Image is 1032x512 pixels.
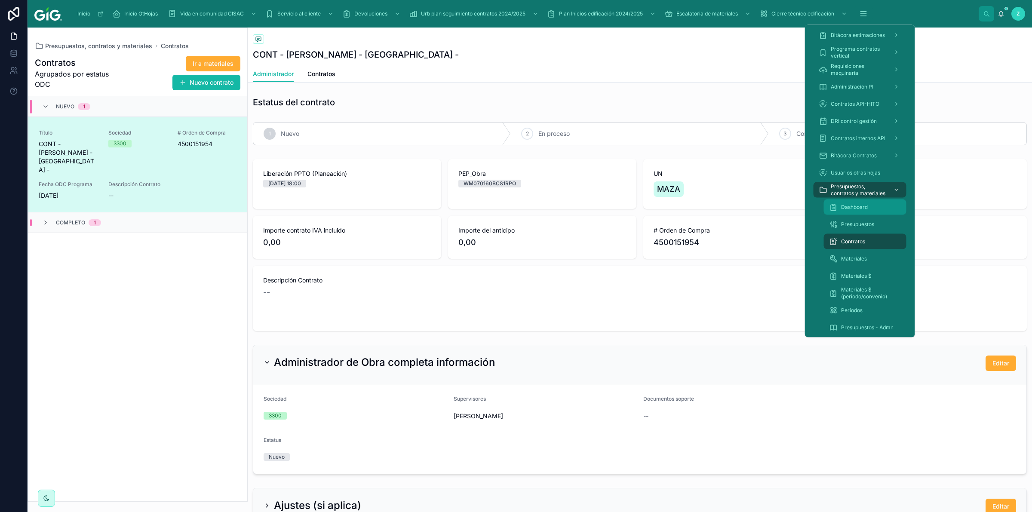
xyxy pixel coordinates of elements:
[992,502,1009,511] span: Editar
[108,181,237,188] span: Descripción Contrato
[831,183,887,197] span: Presupuestos, contratos y materiales
[814,28,906,43] a: Bitácora estimaciones
[253,66,294,83] a: Administrador
[841,255,867,262] span: Materiales
[263,276,821,285] span: Descripción Contrato
[253,49,459,61] h1: CONT - [PERSON_NAME] - [GEOGRAPHIC_DATA] -
[39,129,98,136] span: Título
[814,148,906,163] a: Bitácora Contratos
[464,180,516,187] div: WM070160BCS1RPO
[771,10,834,17] span: Cierre técnico edificación
[277,10,321,17] span: Servicio al cliente
[263,6,338,21] a: Servicio al cliente
[654,226,821,235] span: # Orden de Compra
[180,10,244,17] span: Vida en comunidad CISAC
[824,234,906,249] a: Contratos
[108,191,114,200] span: --
[161,42,189,50] a: Contratos
[831,118,877,125] span: DRI control gestión
[831,135,885,142] span: Contratos internos API
[124,10,158,17] span: Inicio OtHojas
[814,45,906,60] a: Programa contratos vertical
[814,182,906,198] a: Presupuestos, contratos y materiales
[307,66,335,83] a: Contratos
[992,359,1009,368] span: Editar
[849,226,1017,235] span: Fecha ODC programa
[814,113,906,129] a: DRI control gestión
[172,75,240,90] button: Nuevo contrato
[654,236,821,248] span: 4500151954
[831,152,877,159] span: Bitácora Contratos
[110,6,164,21] a: Inicio OtHojas
[114,140,126,147] div: 3300
[849,236,1017,248] span: [DATE]
[796,129,823,138] span: Completo
[73,6,108,21] a: Inicio
[35,69,118,89] span: Agrupados por estatus ODC
[654,169,821,178] span: UN
[253,70,294,78] span: Administrador
[814,62,906,77] a: Requisiciones maquinaria
[783,130,786,137] span: 3
[83,103,85,110] div: 1
[657,183,680,195] span: MAZA
[264,437,281,443] span: Estatus
[253,96,335,108] h1: Estatus del contrato
[1017,10,1020,17] span: Z
[662,6,755,21] a: Escalatoria de materiales
[193,59,233,68] span: Ir a materiales
[45,42,152,50] span: Presupuestos, contratos y materiales
[643,395,694,402] span: Documentos soporte
[56,219,85,226] span: Completo
[340,6,405,21] a: Devoluciones
[268,180,301,187] div: [DATE] 18:00
[676,10,738,17] span: Escalatoria de materiales
[814,131,906,146] a: Contratos internos API
[814,79,906,95] a: Administración PI
[824,199,906,215] a: Dashboard
[274,356,495,369] h2: Administrador de Obra completa información
[986,356,1016,371] button: Editar
[69,4,979,23] div: scrollable content
[166,6,261,21] a: Vida en comunidad CISAC
[831,101,879,107] span: Contratos API-HITO
[824,285,906,301] a: Materiales $ (periodo/convenio)
[831,83,873,90] span: Administración PI
[458,169,626,178] span: PEP_Obra
[307,70,335,78] span: Contratos
[454,395,486,402] span: Supervisores
[458,236,626,248] span: 0,00
[841,238,865,245] span: Contratos
[263,169,431,178] span: Liberación PPTO (Planeación)
[814,165,906,181] a: Usuarios otras hojas
[824,251,906,267] a: Materiales
[186,56,240,71] button: Ir a materiales
[281,129,299,138] span: Nuevo
[34,7,62,21] img: App logo
[841,324,894,331] span: Presupuestos - Admn
[39,191,98,200] span: [DATE]
[421,10,525,17] span: Urb plan seguimiento contratos 2024/2025
[178,129,237,136] span: # Orden de Compra
[831,169,880,176] span: Usuarios otras hojas
[643,412,648,420] span: --
[108,129,168,136] span: Sociedad
[538,129,570,138] span: En proceso
[757,6,851,21] a: Cierre técnico edificación
[264,395,286,402] span: Sociedad
[805,25,915,337] div: scrollable content
[824,320,906,335] a: Presupuestos - Admn
[35,57,118,69] h1: Contratos
[263,286,270,298] span: --
[269,412,282,420] div: 3300
[35,42,152,50] a: Presupuestos, contratos y materiales
[77,10,90,17] span: Inicio
[269,453,285,461] div: Nuevo
[178,140,237,148] span: 4500151954
[544,6,660,21] a: Plan Inicios edificación 2024/2025
[354,10,387,17] span: Devoluciones
[841,273,872,279] span: Materiales $
[458,226,626,235] span: Importe del anticipo
[526,130,529,137] span: 2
